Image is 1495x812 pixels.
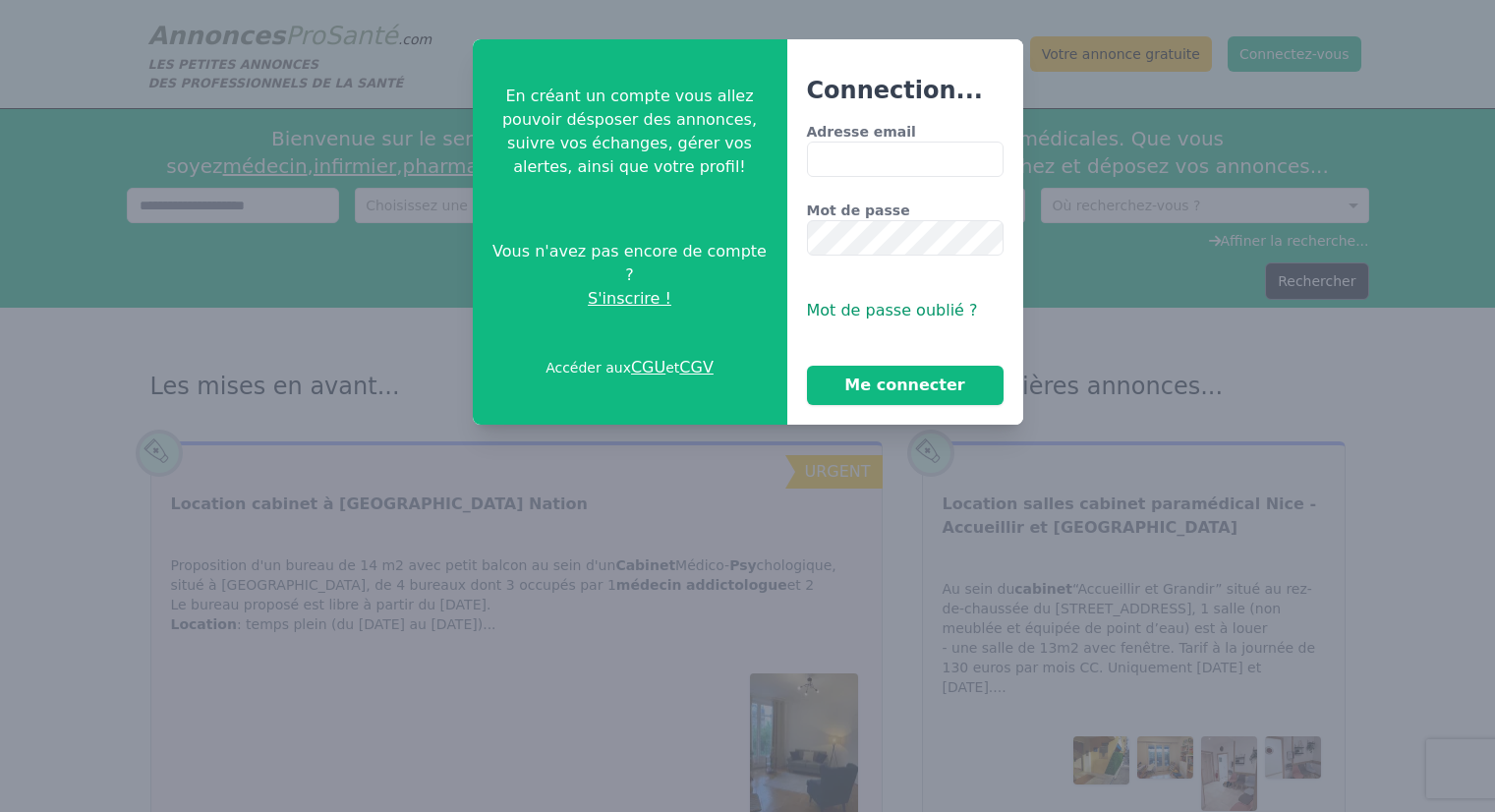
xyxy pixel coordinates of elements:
[807,122,1004,142] label: Adresse email
[546,356,714,379] p: Accéder aux et
[489,85,772,179] p: En créant un compte vous allez pouvoir désposer des annonces, suivre vos échanges, gérer vos aler...
[588,287,671,311] span: S'inscrire !
[807,301,978,319] span: Mot de passe oublié ?
[631,358,665,377] a: CGU
[489,240,772,287] span: Vous n'avez pas encore de compte ?
[679,358,714,377] a: CGV
[807,201,1004,220] label: Mot de passe
[807,366,1004,405] button: Me connecter
[807,75,1004,106] h3: Connection...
